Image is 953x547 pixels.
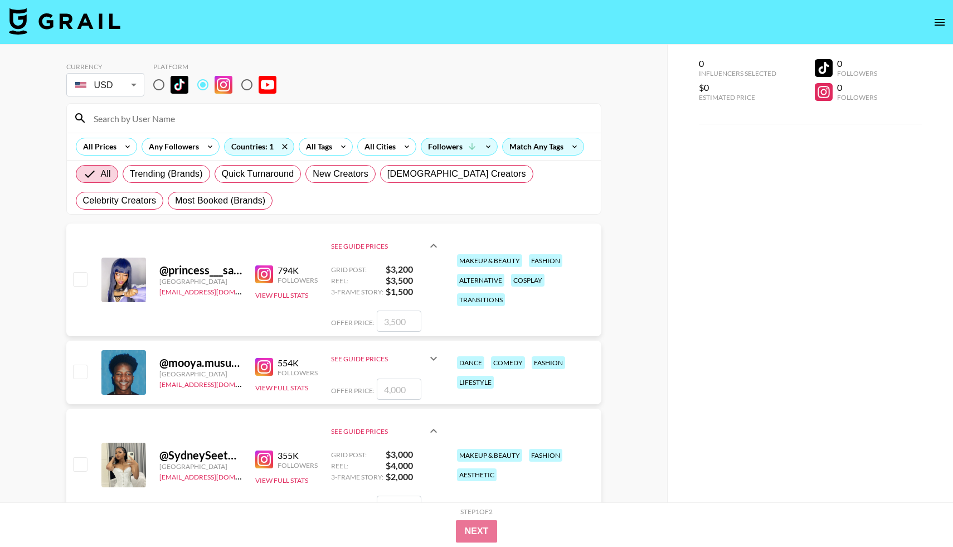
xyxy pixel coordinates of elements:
div: Followers [278,276,318,284]
button: View Full Stats [255,384,308,392]
div: Influencers Selected [699,69,776,78]
span: [DEMOGRAPHIC_DATA] Creators [387,167,526,181]
strong: $ 4,000 [386,460,440,471]
button: View Full Stats [255,476,308,485]
div: 554K [278,357,318,369]
span: Most Booked (Brands) [175,194,265,207]
div: [GEOGRAPHIC_DATA] [159,277,242,285]
span: All [101,167,111,181]
img: TikTok [171,76,188,94]
div: makeup & beauty [457,254,522,267]
div: [GEOGRAPHIC_DATA] [159,370,242,378]
div: $0 [699,82,776,93]
img: Instagram [215,76,232,94]
button: open drawer [928,11,951,33]
div: @ princess___sachiko [159,263,242,277]
img: Grail Talent [9,8,120,35]
div: 0 [837,58,877,69]
input: 3,500 [377,311,421,332]
div: 0 [699,58,776,69]
span: Offer Price: [331,318,375,327]
img: YouTube [259,76,276,94]
a: [EMAIL_ADDRESS][DOMAIN_NAME] [159,285,271,296]
div: 794K [278,265,318,276]
span: Trending (Brands) [130,167,203,181]
div: fashion [529,449,562,462]
div: Step 1 of 2 [460,507,493,516]
div: @ SydneySeethal [159,448,242,462]
strong: $ 3,500 [386,275,440,286]
span: Grid Post: [331,451,383,459]
div: See Guide Prices [331,228,440,264]
div: Any Followers [142,138,201,155]
div: See Guide Prices [331,449,440,482]
span: New Creators [313,167,368,181]
div: dance [457,356,484,369]
div: Match Any Tags [503,138,584,155]
div: lifestyle [457,376,494,389]
span: Grid Post: [331,265,383,274]
a: [EMAIL_ADDRESS][DOMAIN_NAME] [159,378,271,389]
div: Followers [278,369,318,377]
span: Quick Turnaround [222,167,294,181]
span: 3-Frame Story: [331,473,383,481]
input: 4,000 [377,379,421,400]
button: Next [456,520,498,543]
button: View Full Stats [255,291,308,299]
img: Instagram [255,358,273,376]
span: 3-Frame Story: [331,288,383,296]
a: [EMAIL_ADDRESS][DOMAIN_NAME] [159,471,271,481]
div: alternative [457,274,504,287]
span: Reel: [331,277,383,285]
span: Celebrity Creators [83,194,157,207]
div: See Guide Prices [331,413,440,449]
div: fashion [529,254,562,267]
strong: $ 3,000 [386,449,440,460]
span: Reel: [331,462,383,470]
div: Platform [153,62,285,71]
div: All Tags [299,138,334,155]
div: Estimated Price [699,93,776,101]
div: Followers [837,69,877,78]
input: Search by User Name [87,109,594,127]
div: Followers [278,461,318,469]
div: See Guide Prices [331,345,440,372]
strong: $ 1,500 [386,286,440,297]
div: Followers [421,138,497,155]
input: 4,000 [377,496,421,517]
strong: $ 3,200 [386,264,440,275]
div: See Guide Prices [331,355,427,363]
div: [GEOGRAPHIC_DATA] [159,462,242,471]
div: @ mooya.musunga [159,356,242,370]
div: See Guide Prices [331,242,427,250]
div: Currency [66,62,144,71]
span: Offer Price: [331,386,375,395]
img: Instagram [255,451,273,468]
div: All Prices [76,138,119,155]
iframe: Drift Widget Chat Controller [897,491,940,534]
div: See Guide Prices [331,427,427,435]
img: Instagram [255,265,273,283]
div: comedy [491,356,525,369]
div: 0 [837,82,877,93]
div: fashion [532,356,565,369]
div: All Cities [358,138,398,155]
div: 355K [278,450,318,461]
strong: $ 2,000 [386,471,440,482]
div: cosplay [511,274,544,287]
div: Countries: 1 [225,138,294,155]
div: Followers [837,93,877,101]
div: aesthetic [457,468,497,481]
div: See Guide Prices [331,264,440,297]
div: makeup & beauty [457,449,522,462]
div: USD [69,75,142,95]
div: transitions [457,293,505,306]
